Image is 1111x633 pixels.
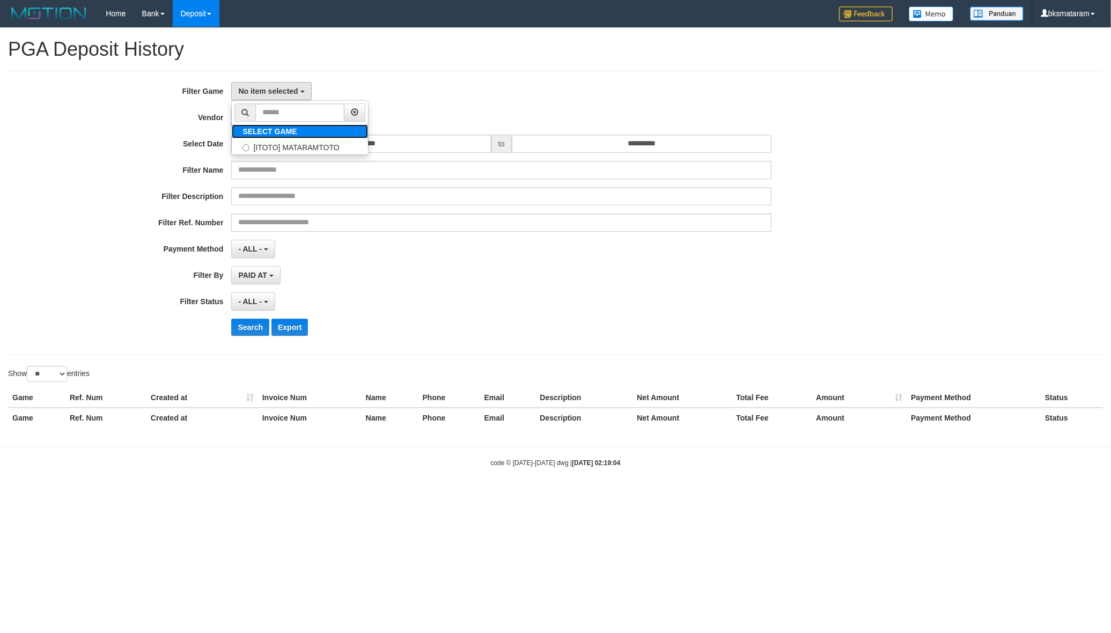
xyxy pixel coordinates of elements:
th: Game [8,388,65,408]
th: Created at [146,408,258,428]
th: Status [1041,408,1103,428]
th: Created at [146,388,258,408]
img: Feedback.jpg [839,6,893,21]
button: Export [271,319,308,336]
button: Search [231,319,269,336]
th: Name [362,388,418,408]
span: No item selected [238,87,298,95]
small: code © [DATE]-[DATE] dwg | [491,459,621,467]
button: - ALL - [231,292,275,311]
span: - ALL - [238,297,262,306]
th: Phone [418,388,480,408]
span: PAID AT [238,271,267,279]
th: Email [480,408,536,428]
img: MOTION_logo.png [8,5,90,21]
a: SELECT GAME [232,124,368,138]
th: Total Fee [732,388,812,408]
span: - ALL - [238,245,262,253]
th: Invoice Num [258,388,362,408]
span: to [491,135,512,153]
th: Payment Method [907,388,1041,408]
button: No item selected [231,82,311,100]
b: SELECT GAME [242,127,297,136]
th: Description [535,408,632,428]
strong: [DATE] 02:19:04 [572,459,620,467]
h1: PGA Deposit History [8,39,1103,60]
input: [ITOTO] MATARAMTOTO [242,144,249,151]
th: Description [535,388,632,408]
label: [ITOTO] MATARAMTOTO [232,138,368,154]
th: Ref. Num [65,388,146,408]
th: Name [362,408,418,428]
th: Amount [812,408,907,428]
img: panduan.png [970,6,1024,21]
img: Button%20Memo.svg [909,6,954,21]
th: Game [8,408,65,428]
label: Show entries [8,366,90,382]
th: Phone [418,408,480,428]
select: Showentries [27,366,67,382]
th: Net Amount [632,388,732,408]
th: Email [480,388,536,408]
th: Invoice Num [258,408,362,428]
th: Status [1041,388,1103,408]
th: Ref. Num [65,408,146,428]
th: Total Fee [732,408,812,428]
button: PAID AT [231,266,280,284]
th: Net Amount [632,408,732,428]
th: Amount [812,388,907,408]
button: - ALL - [231,240,275,258]
th: Payment Method [907,408,1041,428]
